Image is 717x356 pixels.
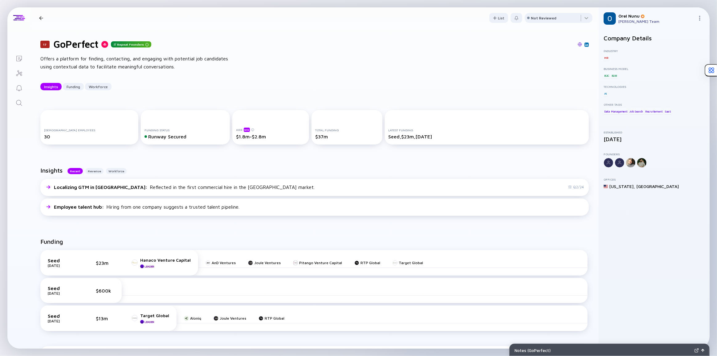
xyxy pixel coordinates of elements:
[48,258,79,263] div: Seed
[236,127,305,132] div: ARR
[40,82,62,92] div: Insights
[604,178,705,181] div: Offices
[132,257,191,268] a: Hanaco Venture CapitalLeader
[604,184,608,189] img: United States Flag
[645,108,663,114] div: Recruitement
[259,316,284,321] a: RTP Global
[111,41,151,47] div: Repeat Founders
[44,128,135,132] div: [DEMOGRAPHIC_DATA] Employees
[618,19,695,24] div: [PERSON_NAME] Team
[96,316,114,321] div: $13m
[212,260,236,265] div: AnD Ventures
[85,168,104,174] button: Revenue
[354,260,380,265] a: RTP Global
[40,238,63,245] h2: Funding
[604,108,628,114] div: Data Management
[140,313,169,318] div: Target Global
[636,184,679,189] div: [GEOGRAPHIC_DATA]
[48,291,79,296] div: [DATE]
[361,260,380,265] div: RTP Global
[140,257,191,263] div: Hanaco Venture Capital
[293,260,342,265] a: Pitango Venture Capital
[604,85,705,88] div: Technologies
[389,128,585,132] div: Latest Funding
[399,260,423,265] div: Target Global
[697,16,702,21] img: Menu
[54,204,105,210] span: Employee talent hub :
[604,35,705,42] h2: Company Details
[206,260,236,265] a: AnD Ventures
[604,130,705,134] div: Established
[96,260,114,266] div: $23m
[7,65,31,80] a: Investor Map
[604,49,705,53] div: Industry
[489,13,508,23] button: List
[85,83,112,90] button: Workforce
[604,136,705,142] div: [DATE]
[220,316,246,321] div: Joule Ventures
[190,316,201,321] div: Aloniq
[48,319,79,323] div: [DATE]
[265,316,284,321] div: RTP Global
[7,51,31,65] a: Lists
[604,12,616,25] img: Orel Profile Picture
[63,82,84,92] div: Funding
[96,288,114,293] div: $600k
[145,128,226,132] div: Funding Status
[531,16,556,20] div: Not Reviewed
[48,313,79,319] div: Seed
[67,168,83,174] button: Recent
[48,285,79,291] div: Seed
[48,263,79,268] div: [DATE]
[145,265,154,268] div: Leader
[53,38,99,50] h1: GoPerfect
[236,134,305,139] div: $1.8m-$2.8m
[85,82,112,92] div: Workforce
[244,128,250,132] div: beta
[315,128,378,132] div: Total Funding
[695,348,699,353] img: Expand Notes
[568,185,584,189] div: Q2/24
[629,108,644,114] div: Job Search
[578,42,582,47] img: GoPerfect Website
[106,168,127,174] button: Workforce
[145,134,226,139] div: Runway Secured
[701,349,704,352] img: Open Notes
[54,184,315,190] div: Reflected in the first commercial hire in the [GEOGRAPHIC_DATA] market.
[7,95,31,110] a: Search
[248,260,281,265] a: Joule Ventures
[604,55,609,61] div: HR
[609,184,635,189] div: [US_STATE] ,
[44,134,135,139] div: 30
[618,13,695,18] div: Orel Nunu
[604,90,608,96] div: AI
[393,260,423,265] a: Target Global
[604,152,705,156] div: Founders
[132,313,169,324] a: Target GlobalLeader
[611,72,617,79] div: B2B
[40,167,63,174] h2: Insights
[515,348,692,353] div: Notes ( GoPerfect )
[254,260,281,265] div: Joule Ventures
[604,67,705,71] div: Business Model
[54,204,239,210] div: Hiring from one company suggests a trusted talent pipeline.
[604,72,610,79] div: B2C
[389,134,585,139] div: Seed, $23m, [DATE]
[315,134,378,139] div: $37m
[299,260,342,265] div: Pitango Venture Capital
[63,83,84,90] button: Funding
[40,41,50,48] div: 17
[145,320,154,324] div: Leader
[40,83,62,90] button: Insights
[40,55,238,71] div: Offers a platform for finding, contacting, and engaging with potential job candidates using conte...
[184,316,201,321] a: Aloniq
[585,43,588,46] img: GoPerfect Linkedin Page
[54,184,149,190] span: Localizing GTM in [GEOGRAPHIC_DATA] :
[7,80,31,95] a: Reminders
[604,103,705,106] div: Other Tags
[214,316,246,321] a: Joule Ventures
